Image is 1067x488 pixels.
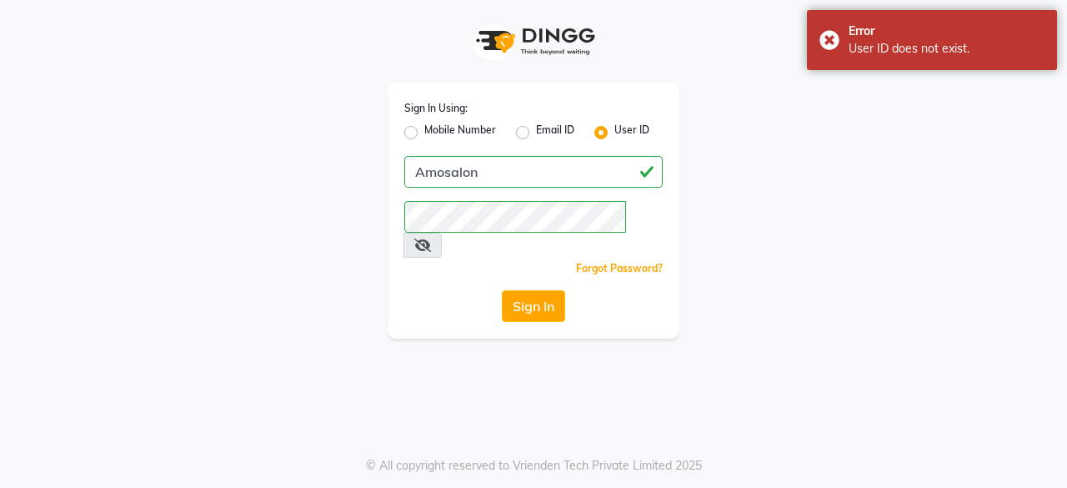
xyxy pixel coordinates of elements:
div: Error [849,23,1044,40]
label: User ID [614,123,649,143]
button: Sign In [502,290,565,322]
label: Email ID [536,123,574,143]
label: Sign In Using: [404,101,468,116]
a: Forgot Password? [576,262,663,274]
input: Username [404,156,663,188]
label: Mobile Number [424,123,496,143]
img: logo1.svg [467,17,600,66]
div: User ID does not exist. [849,40,1044,58]
input: Username [404,201,626,233]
